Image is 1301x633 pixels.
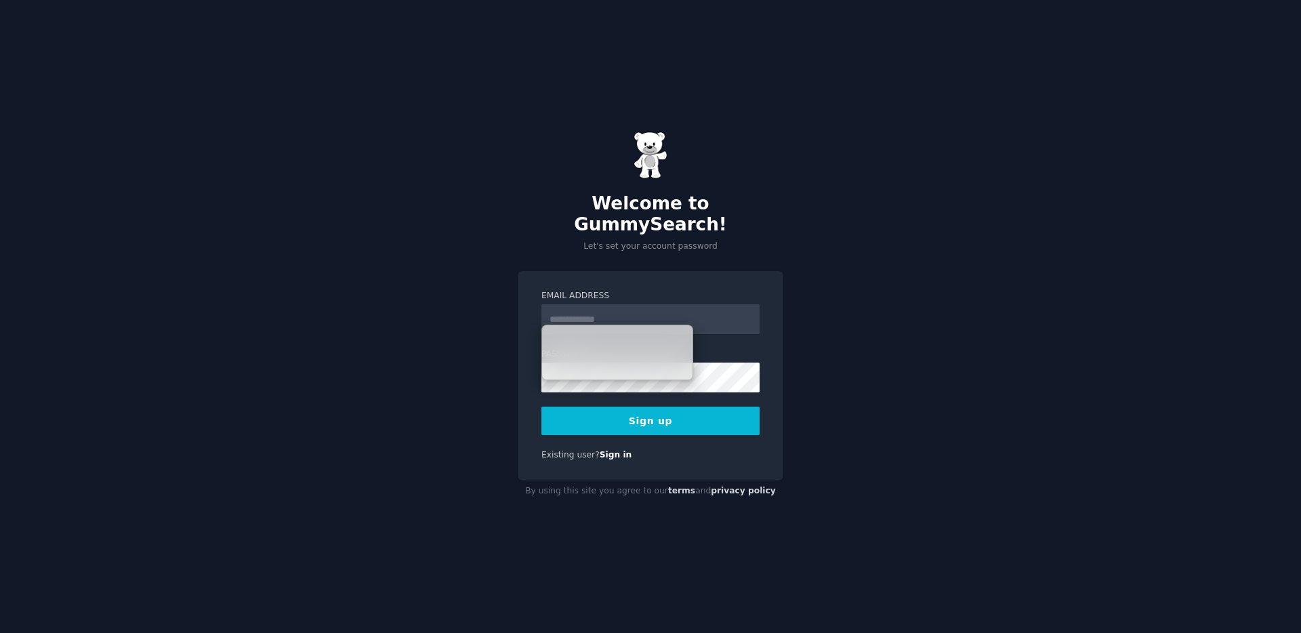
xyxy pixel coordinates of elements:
[668,486,695,495] a: terms
[634,131,667,179] img: Gummy Bear
[541,450,600,460] span: Existing user?
[518,241,783,253] p: Let's set your account password
[711,486,776,495] a: privacy policy
[541,407,760,435] button: Sign up
[541,290,760,302] label: Email Address
[600,450,632,460] a: Sign in
[518,193,783,236] h2: Welcome to GummySearch!
[518,481,783,502] div: By using this site you agree to our and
